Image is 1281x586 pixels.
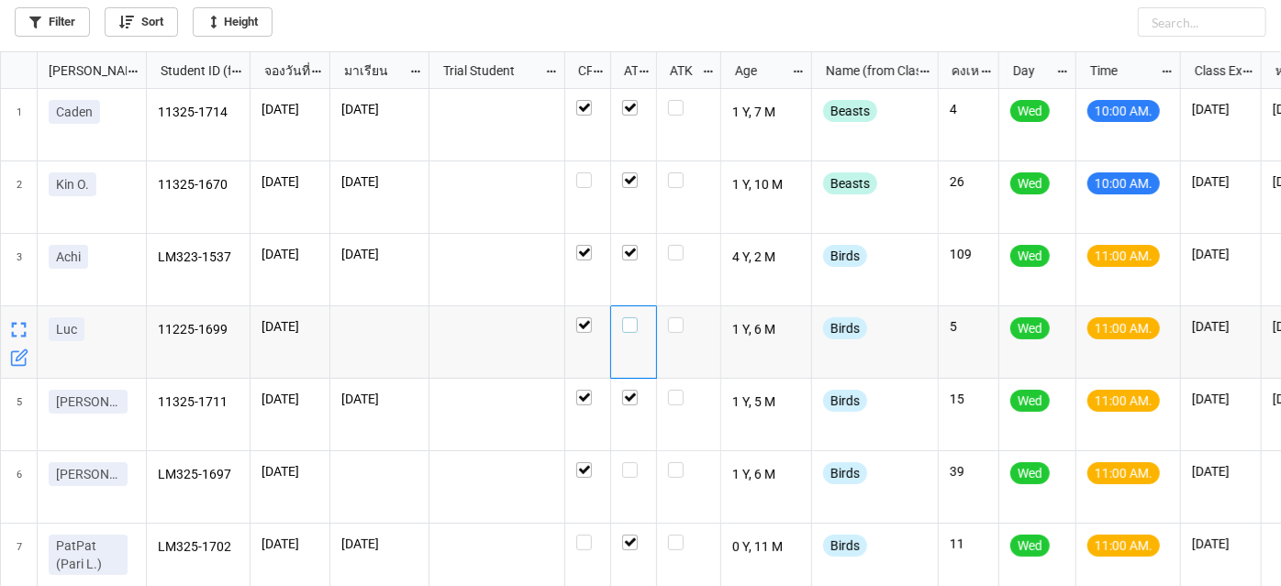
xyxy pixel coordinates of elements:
[732,100,801,126] p: 1 Y, 7 M
[56,320,77,338] p: Luc
[158,462,239,488] p: LM325-1697
[1010,317,1050,339] div: Wed
[732,317,801,343] p: 1 Y, 6 M
[950,317,987,336] p: 5
[1192,317,1250,336] p: [DATE]
[1087,100,1160,122] div: 10:00 AM.
[950,100,987,118] p: 4
[732,172,801,198] p: 1 Y, 10 M
[15,7,90,37] a: Filter
[567,61,593,81] div: CF
[262,462,318,481] p: [DATE]
[158,245,239,271] p: LM323-1537
[823,317,867,339] div: Birds
[1087,172,1160,194] div: 10:00 AM.
[1192,462,1250,481] p: [DATE]
[253,61,311,81] div: จองวันที่
[262,245,318,263] p: [DATE]
[150,61,230,81] div: Student ID (from [PERSON_NAME] Name)
[158,172,239,198] p: 11325-1670
[56,536,120,573] p: PatPat (Pari L.)
[950,390,987,408] p: 15
[262,390,318,408] p: [DATE]
[1010,100,1050,122] div: Wed
[1010,462,1050,484] div: Wed
[56,248,81,266] p: Achi
[38,61,127,81] div: [PERSON_NAME] Name
[262,100,318,118] p: [DATE]
[432,61,544,81] div: Trial Student
[158,535,239,560] p: LM325-1702
[105,7,178,37] a: Sort
[17,234,22,305] span: 3
[1087,390,1160,412] div: 11:00 AM.
[56,103,93,121] p: Caden
[341,390,418,408] p: [DATE]
[941,61,979,81] div: คงเหลือ (from Nick Name)
[262,317,318,336] p: [DATE]
[1,52,147,89] div: grid
[950,245,987,263] p: 109
[158,390,239,415] p: 11325-1711
[823,535,867,557] div: Birds
[950,172,987,191] p: 26
[823,390,867,412] div: Birds
[341,245,418,263] p: [DATE]
[193,7,273,37] a: Height
[1087,245,1160,267] div: 11:00 AM.
[17,379,22,450] span: 5
[732,245,801,271] p: 4 Y, 2 M
[262,172,318,191] p: [DATE]
[341,100,418,118] p: [DATE]
[950,535,987,553] p: 11
[56,465,120,483] p: [PERSON_NAME]
[1010,245,1050,267] div: Wed
[17,451,22,523] span: 6
[262,535,318,553] p: [DATE]
[158,100,239,126] p: 11325-1714
[56,393,120,411] p: [PERSON_NAME]
[823,172,877,194] div: Beasts
[1192,100,1250,118] p: [DATE]
[1087,535,1160,557] div: 11:00 AM.
[1010,535,1050,557] div: Wed
[823,100,877,122] div: Beasts
[341,535,418,553] p: [DATE]
[732,390,801,415] p: 1 Y, 5 M
[724,61,792,81] div: Age
[341,172,418,191] p: [DATE]
[1192,172,1250,191] p: [DATE]
[1079,61,1161,81] div: Time
[613,61,639,81] div: ATT
[1010,172,1050,194] div: Wed
[17,161,22,233] span: 2
[158,317,239,343] p: 11225-1699
[950,462,987,481] p: 39
[333,61,409,81] div: มาเรียน
[1192,390,1250,408] p: [DATE]
[1002,61,1057,81] div: Day
[1184,61,1242,81] div: Class Expiration
[823,462,867,484] div: Birds
[815,61,919,81] div: Name (from Class)
[1138,7,1266,37] input: Search...
[659,61,701,81] div: ATK
[732,462,801,488] p: 1 Y, 6 M
[1087,462,1160,484] div: 11:00 AM.
[1192,535,1250,553] p: [DATE]
[1087,317,1160,339] div: 11:00 AM.
[56,175,89,193] p: Kin O.
[732,535,801,560] p: 0 Y, 11 M
[1010,390,1050,412] div: Wed
[823,245,867,267] div: Birds
[1192,245,1250,263] p: [DATE]
[17,89,22,160] span: 1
